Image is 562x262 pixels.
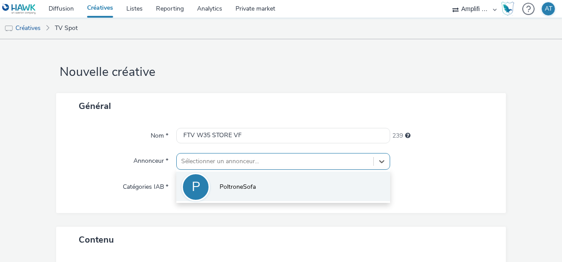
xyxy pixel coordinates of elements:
label: Nom * [147,128,172,140]
a: TV Spot [50,18,82,39]
span: Général [79,100,111,112]
div: 255 caractères maximum [405,131,410,140]
img: tv [4,24,13,33]
img: Hawk Academy [501,2,514,16]
a: Hawk Academy [501,2,518,16]
span: 239 [392,131,403,140]
input: Nom [176,128,390,143]
div: P [192,175,200,199]
label: Catégories IAB * [119,179,172,191]
span: Contenu [79,234,114,246]
img: undefined Logo [2,4,36,15]
span: PoltroneSofa [220,183,256,191]
h1: Nouvelle créative [56,64,506,81]
label: Annonceur * [130,153,172,165]
div: AT [545,2,552,15]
